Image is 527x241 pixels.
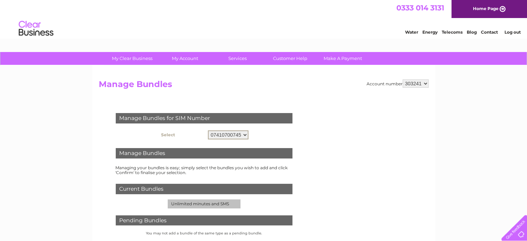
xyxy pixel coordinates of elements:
td: Unlimited minutes and SMS [168,199,240,208]
a: My Account [156,52,213,65]
a: Make A Payment [314,52,371,65]
a: Customer Help [262,52,319,65]
small: You may not add a bundle of the same type as a pending bundle. [146,231,262,235]
div: Current Bundles [116,184,292,194]
a: Log out [504,29,520,35]
a: Energy [422,29,438,35]
a: Water [405,29,418,35]
a: 0333 014 3131 [396,3,444,12]
td: Managing your bundles is easy; simply select the bundles you wish to add and click 'Confirm' to f... [99,164,309,177]
a: Blog [467,29,477,35]
div: Manage Bundles for SIM Number [116,113,292,123]
a: My Clear Business [104,52,161,65]
div: Clear Business is a trading name of Verastar Limited (registered in [GEOGRAPHIC_DATA] No. 3667643... [100,4,428,34]
h2: Manage Bundles [99,79,429,93]
div: Account number [367,79,429,88]
div: Manage Bundles [116,148,292,158]
div: Pending Bundles [116,215,292,226]
th: Select [158,129,206,141]
a: Telecoms [442,29,463,35]
img: logo.png [18,18,54,39]
a: Contact [481,29,498,35]
a: Services [209,52,266,65]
